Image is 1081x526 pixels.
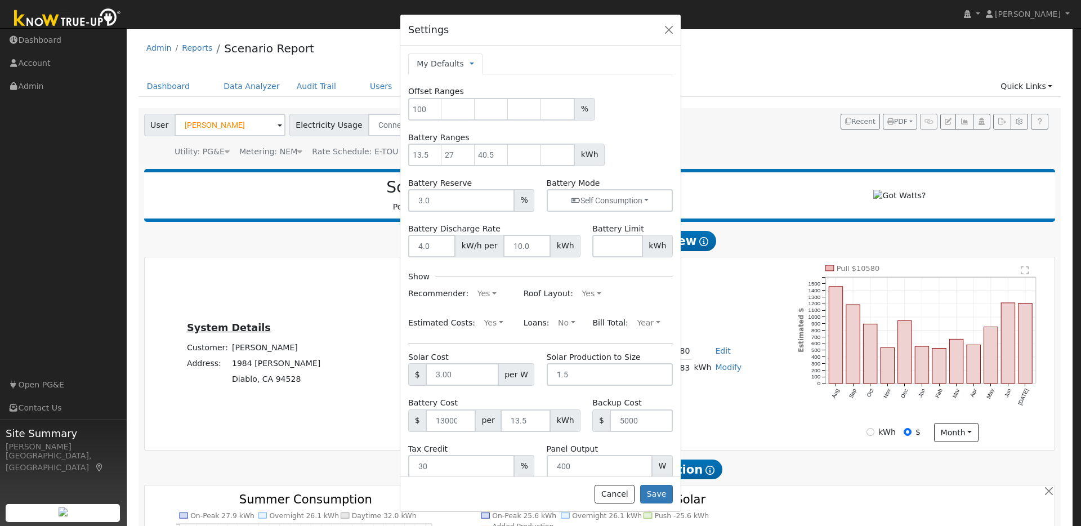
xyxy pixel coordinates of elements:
[574,98,595,121] span: %
[426,363,498,386] input: 3.00
[408,409,426,432] span: $
[550,235,580,257] span: kWh
[524,289,573,298] span: Roof Layout:
[592,397,641,409] label: Backup Cost
[408,363,426,386] span: $
[408,132,470,144] label: Battery Ranges
[592,318,628,327] span: Bill Total:
[574,144,605,166] span: kWh
[610,409,673,432] input: 5000
[408,98,442,121] input: 100
[417,58,464,70] a: My Defaults
[408,455,515,478] input: 30
[547,189,673,212] button: Self Consumption
[501,409,551,432] input: 13.5
[640,485,673,504] button: Save
[642,235,673,257] span: kWh
[408,86,464,97] label: Offset Ranges
[426,409,476,432] input: 13000
[547,455,653,478] input: 400
[652,455,673,478] span: W
[408,289,468,298] span: Recommender:
[408,443,448,455] label: Tax Credit
[547,177,600,189] label: Battery Mode
[503,235,551,257] input: 10.0
[408,397,458,409] label: Battery Cost
[498,363,535,386] span: per W
[475,144,508,166] input: 40.5
[592,223,644,235] label: Battery Limit
[547,363,673,386] input: 1.5
[475,409,501,432] span: per
[478,314,509,332] button: Yes
[408,23,449,37] h5: Settings
[408,318,475,327] span: Estimated Costs:
[631,314,666,332] button: Year
[595,485,635,504] button: Cancel
[552,314,581,332] button: No
[408,189,515,212] input: 3.0
[550,409,580,432] span: kWh
[547,351,641,363] label: Solar Production to Size
[408,235,455,257] input: 4.0
[576,285,607,303] button: Yes
[408,177,472,189] label: Battery Reserve
[592,409,610,432] span: $
[408,144,442,166] input: 13.5
[455,235,504,257] span: kW/h per
[408,272,430,282] h6: Show
[524,318,550,327] span: Loans:
[547,443,598,455] label: Panel Output
[514,455,534,478] span: %
[514,189,534,212] span: %
[441,144,475,166] input: 27
[408,351,449,363] label: Solar Cost
[471,285,502,303] button: Yes
[408,223,501,235] label: Battery Discharge Rate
